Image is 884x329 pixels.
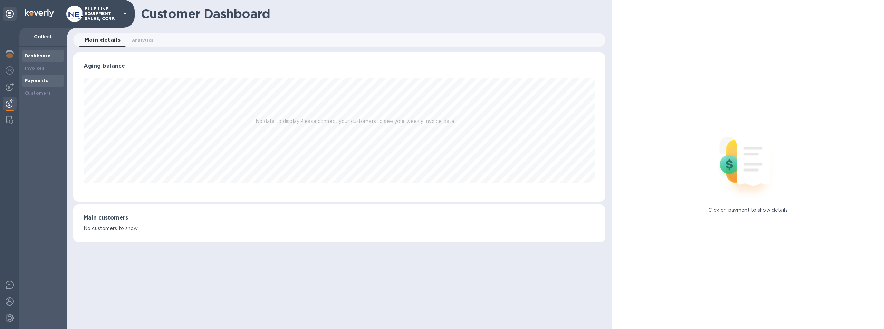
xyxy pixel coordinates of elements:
[25,53,51,58] b: Dashboard
[25,90,51,96] b: Customers
[6,66,14,75] img: Foreign exchange
[84,215,595,221] h3: Main customers
[132,37,154,44] span: Analytics
[85,35,121,45] span: Main details
[3,7,17,21] div: Unpin categories
[85,7,119,21] p: BLUE LINE EQUIPMENT SALES, CORP.
[708,206,788,214] p: Click on payment to show details
[25,66,45,71] b: Invoices
[141,7,600,21] h1: Customer Dashboard
[25,78,48,83] b: Payments
[25,33,61,40] p: Collect
[84,63,595,69] h3: Aging balance
[25,9,54,17] img: Logo
[84,225,595,232] p: No customers to show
